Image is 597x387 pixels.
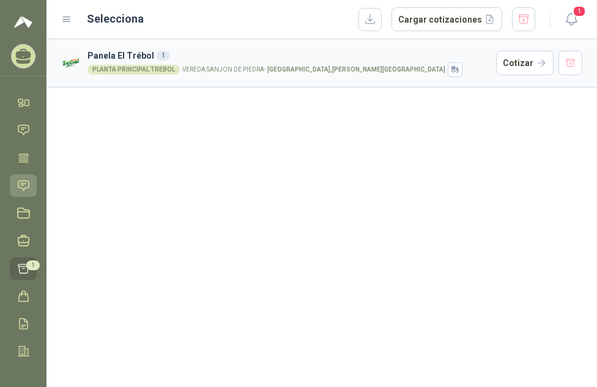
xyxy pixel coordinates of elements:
[267,66,445,73] strong: [GEOGRAPHIC_DATA] , [PERSON_NAME][GEOGRAPHIC_DATA]
[26,260,40,270] span: 1
[560,9,582,31] button: 1
[87,10,144,28] h2: Selecciona
[157,51,170,61] div: 1
[391,7,502,32] button: Cargar cotizaciones
[496,51,554,75] button: Cotizar
[14,15,32,29] img: Logo peakr
[87,65,180,75] div: PLANTA PRINCIPAL TREBOL
[10,257,37,280] a: 1
[61,53,83,74] img: Company Logo
[573,6,586,17] span: 1
[87,49,491,62] h3: Panela El Trébol
[182,67,445,73] p: VEREDA SANJON DE PIEDRA -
